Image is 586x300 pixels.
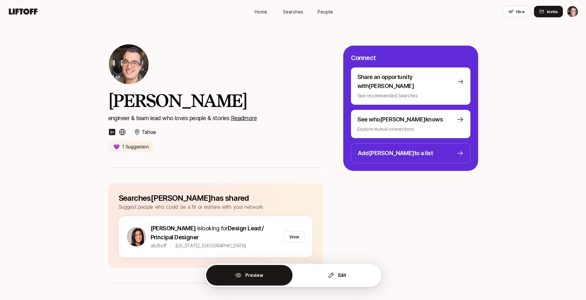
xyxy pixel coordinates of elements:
[255,8,267,15] span: Home
[358,149,433,158] p: Add [PERSON_NAME] to a list
[142,128,156,136] p: Tahoe
[357,115,443,124] p: See who [PERSON_NAME] knows
[108,114,323,123] p: engineer & team lead who loves people & stories
[245,6,277,18] a: Home
[516,8,525,15] span: Hire
[151,225,196,232] span: [PERSON_NAME]
[108,128,116,136] img: linkedin-logo
[357,92,464,100] p: See recommended Searches
[151,224,281,242] p: is looking for
[284,231,305,243] button: View
[108,90,323,111] h2: [PERSON_NAME]
[351,110,470,138] button: See who[PERSON_NAME]knowsExplore mutual connections
[283,8,303,15] span: Searches
[309,6,341,18] a: People
[151,242,167,250] p: at Liftoff
[118,194,263,203] h3: Searches [PERSON_NAME] has shared
[175,242,246,250] p: [US_STATE], [GEOGRAPHIC_DATA]
[503,6,530,17] button: Hire
[357,125,464,133] p: Explore mutual connections
[351,53,375,62] p: Connect
[127,227,146,246] img: Eleanor Morgan
[151,225,264,241] span: Design Lead / Principal Designer
[231,115,257,121] u: Read more
[118,216,312,257] a: Eleanor Morgan[PERSON_NAME] islooking forDesign Lead / Principal DesigneratLiftoff·[US_STATE], [G...
[351,67,470,105] button: Share an opportunity with[PERSON_NAME]See recommended Searches
[357,73,455,91] p: Share an opportunity with [PERSON_NAME]
[122,143,149,151] p: 1 Suggestion
[534,6,563,17] button: Invite
[547,8,558,15] span: Invite
[170,242,171,250] p: ·
[245,271,263,279] p: Preview
[118,128,126,136] img: custom-logo
[113,143,120,151] p: 💜
[277,6,309,18] a: Searches
[338,271,346,279] p: Edit
[351,143,470,163] button: Add[PERSON_NAME]to a list
[318,8,333,15] span: People
[118,203,263,211] p: Suggest people who could be a fit or reshare with your network
[567,6,578,17] img: Eric Smith
[109,44,149,84] img: Eric Smith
